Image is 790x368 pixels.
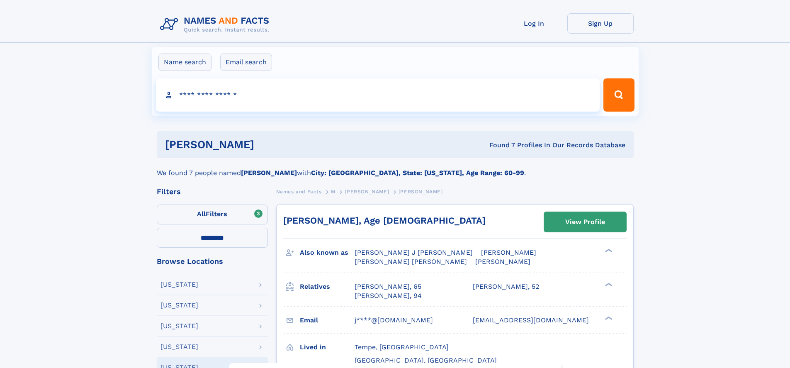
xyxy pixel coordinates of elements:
[220,54,272,71] label: Email search
[157,258,268,265] div: Browse Locations
[158,54,211,71] label: Name search
[157,158,634,178] div: We found 7 people named with .
[331,189,335,195] span: M
[300,313,355,327] h3: Email
[165,139,372,150] h1: [PERSON_NAME]
[160,302,198,309] div: [US_STATE]
[603,78,634,112] button: Search Button
[355,282,421,291] a: [PERSON_NAME], 65
[241,169,297,177] b: [PERSON_NAME]
[156,78,600,112] input: search input
[331,186,335,197] a: M
[355,291,422,300] a: [PERSON_NAME], 94
[565,212,605,232] div: View Profile
[475,258,530,266] span: [PERSON_NAME]
[501,13,567,34] a: Log In
[157,188,268,195] div: Filters
[345,186,389,197] a: [PERSON_NAME]
[603,248,613,253] div: ❯
[160,323,198,329] div: [US_STATE]
[544,212,626,232] a: View Profile
[355,356,497,364] span: [GEOGRAPHIC_DATA], [GEOGRAPHIC_DATA]
[283,215,486,226] a: [PERSON_NAME], Age [DEMOGRAPHIC_DATA]
[473,282,539,291] a: [PERSON_NAME], 52
[603,315,613,321] div: ❯
[300,340,355,354] h3: Lived in
[355,249,473,256] span: [PERSON_NAME] J [PERSON_NAME]
[603,282,613,287] div: ❯
[399,189,443,195] span: [PERSON_NAME]
[160,281,198,288] div: [US_STATE]
[276,186,322,197] a: Names and Facts
[481,249,536,256] span: [PERSON_NAME]
[157,13,276,36] img: Logo Names and Facts
[345,189,389,195] span: [PERSON_NAME]
[300,280,355,294] h3: Relatives
[157,205,268,224] label: Filters
[197,210,206,218] span: All
[355,258,467,266] span: [PERSON_NAME] [PERSON_NAME]
[300,246,355,260] h3: Also known as
[311,169,524,177] b: City: [GEOGRAPHIC_DATA], State: [US_STATE], Age Range: 60-99
[355,343,449,351] span: Tempe, [GEOGRAPHIC_DATA]
[473,316,589,324] span: [EMAIL_ADDRESS][DOMAIN_NAME]
[372,141,625,150] div: Found 7 Profiles In Our Records Database
[160,344,198,350] div: [US_STATE]
[567,13,634,34] a: Sign Up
